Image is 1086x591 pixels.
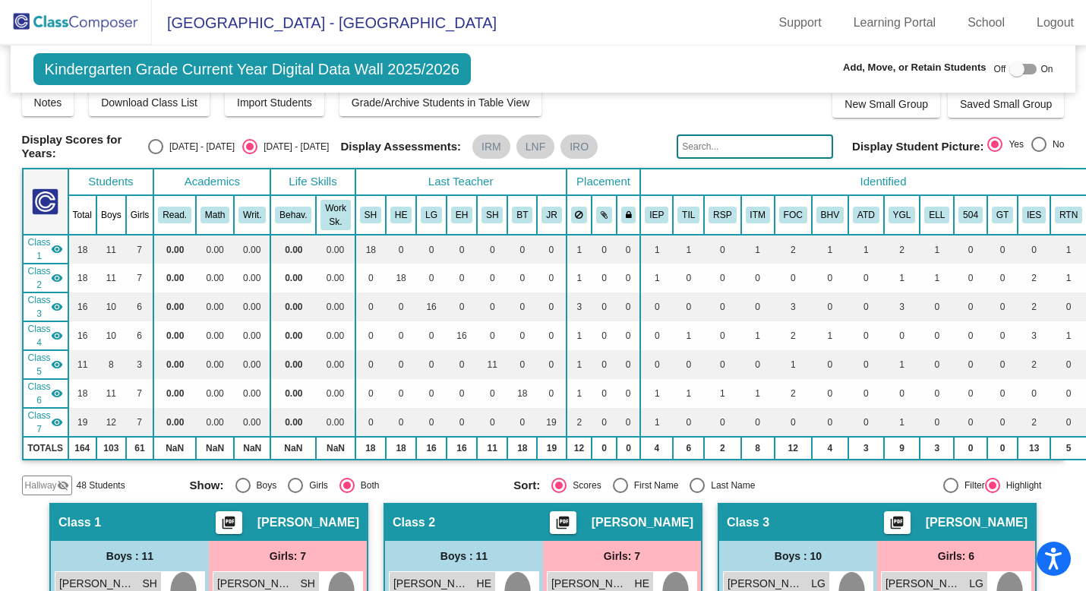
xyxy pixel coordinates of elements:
[592,321,617,350] td: 0
[96,350,126,379] td: 8
[567,321,592,350] td: 1
[386,292,416,321] td: 0
[1022,207,1046,223] button: IES
[617,292,641,321] td: 0
[355,292,386,321] td: 0
[234,292,270,321] td: 0.00
[812,235,848,264] td: 1
[219,515,238,536] mat-icon: picture_as_pdf
[987,350,1018,379] td: 0
[987,264,1018,292] td: 0
[196,292,234,321] td: 0.00
[987,195,1018,235] th: Gifted and Talented
[153,235,196,264] td: 0.00
[884,195,920,235] th: Young for grade level
[704,350,740,379] td: 0
[23,235,68,264] td: Shelley Hayen - No Class Name
[1018,235,1050,264] td: 0
[257,140,329,153] div: [DATE] - [DATE]
[673,292,704,321] td: 0
[23,350,68,379] td: Shelby Heckman - No Class Name
[884,292,920,321] td: 3
[775,264,812,292] td: 0
[507,235,537,264] td: 0
[812,195,848,235] th: Behavior Plan/Issue
[68,235,96,264] td: 18
[196,350,234,379] td: 0.00
[920,264,954,292] td: 1
[163,140,235,153] div: [DATE] - [DATE]
[746,207,770,223] button: ITM
[316,321,355,350] td: 0.00
[153,264,196,292] td: 0.00
[355,350,386,379] td: 0
[22,89,74,116] button: Notes
[68,321,96,350] td: 16
[477,235,507,264] td: 0
[741,195,775,235] th: Intervention Team
[316,292,355,321] td: 0.00
[477,264,507,292] td: 0
[447,264,477,292] td: 0
[126,235,154,264] td: 7
[28,264,51,292] span: Class 2
[592,264,617,292] td: 0
[216,511,242,534] button: Print Students Details
[958,207,983,223] button: 504
[741,292,775,321] td: 0
[416,292,447,321] td: 16
[592,235,617,264] td: 0
[447,292,477,321] td: 0
[954,195,987,235] th: 504 Plan
[537,321,566,350] td: 0
[592,379,617,408] td: 0
[884,350,920,379] td: 1
[775,195,812,235] th: Difficulty Focusing
[741,321,775,350] td: 1
[51,359,63,371] mat-icon: visibility
[96,379,126,408] td: 11
[592,350,617,379] td: 0
[477,379,507,408] td: 0
[196,235,234,264] td: 0.00
[554,515,572,536] mat-icon: picture_as_pdf
[704,264,740,292] td: 0
[841,11,949,35] a: Learning Portal
[126,195,154,235] th: Girls
[843,60,987,75] span: Add, Move, or Retain Students
[987,137,1064,156] mat-radio-group: Select an option
[68,169,154,195] th: Students
[567,195,592,235] th: Keep away students
[1018,292,1050,321] td: 2
[888,515,906,536] mat-icon: picture_as_pdf
[270,379,316,408] td: 0.00
[741,264,775,292] td: 0
[775,292,812,321] td: 3
[96,292,126,321] td: 10
[920,379,954,408] td: 0
[987,321,1018,350] td: 0
[416,321,447,350] td: 0
[126,264,154,292] td: 7
[316,264,355,292] td: 0.00
[352,96,530,109] span: Grade/Archive Students in Table View
[987,379,1018,408] td: 0
[640,195,673,235] th: Individualized Education Plan
[507,379,537,408] td: 18
[360,207,381,223] button: SH
[355,264,386,292] td: 0
[355,379,386,408] td: 0
[355,169,567,195] th: Last Teacher
[447,235,477,264] td: 0
[1018,321,1050,350] td: 3
[477,350,507,379] td: 11
[617,350,641,379] td: 0
[741,379,775,408] td: 1
[270,235,316,264] td: 0.00
[537,235,566,264] td: 0
[920,235,954,264] td: 1
[1047,137,1064,151] div: No
[848,379,884,408] td: 0
[704,235,740,264] td: 0
[567,264,592,292] td: 1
